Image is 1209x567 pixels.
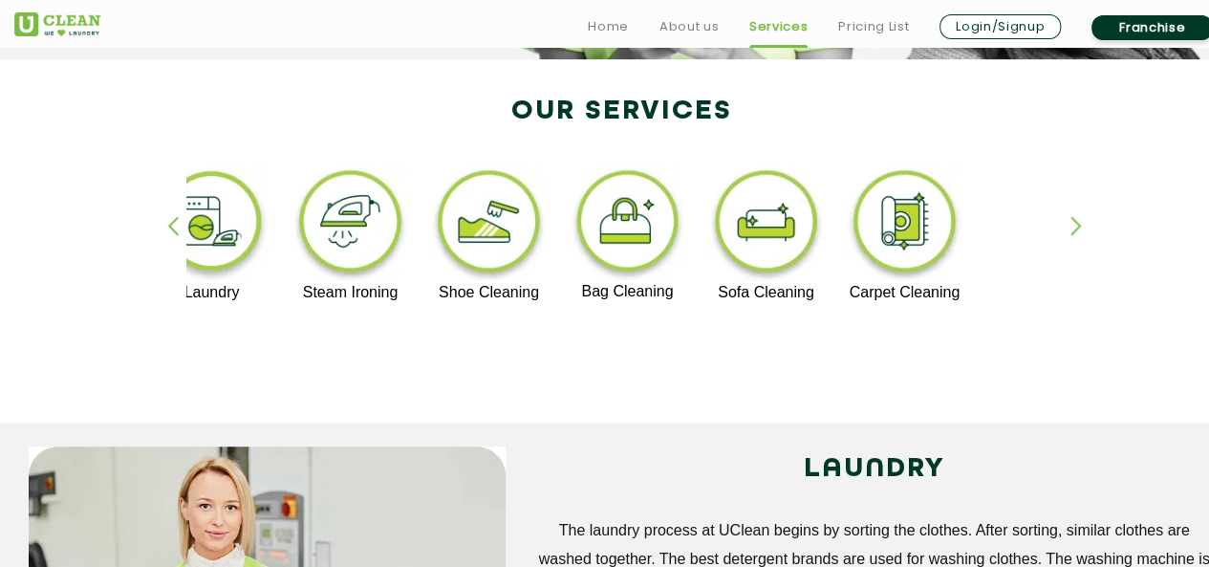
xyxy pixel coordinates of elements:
[14,12,100,36] img: UClean Laundry and Dry Cleaning
[588,15,629,38] a: Home
[838,15,909,38] a: Pricing List
[846,165,963,284] img: carpet_cleaning_11zon.webp
[153,284,270,301] p: Laundry
[291,165,409,284] img: steam_ironing_11zon.webp
[430,165,548,284] img: shoe_cleaning_11zon.webp
[707,284,825,301] p: Sofa Cleaning
[659,15,719,38] a: About us
[153,165,270,284] img: laundry_cleaning_11zon.webp
[707,165,825,284] img: sofa_cleaning_11zon.webp
[939,14,1061,39] a: Login/Signup
[749,15,808,38] a: Services
[569,283,686,300] p: Bag Cleaning
[846,284,963,301] p: Carpet Cleaning
[430,284,548,301] p: Shoe Cleaning
[569,165,686,283] img: bag_cleaning_11zon.webp
[291,284,409,301] p: Steam Ironing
